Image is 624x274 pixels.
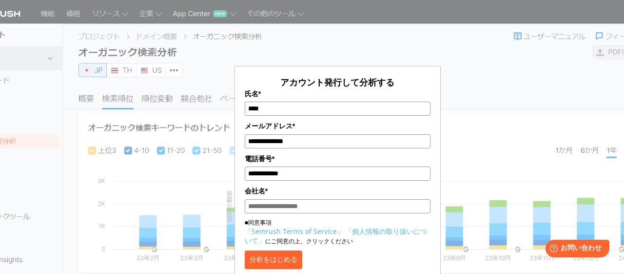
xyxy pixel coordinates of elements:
label: メールアドレス* [245,121,431,131]
a: 「Semrush Terms of Service」 [245,227,344,236]
a: 「個人情報の取り扱いについて」 [245,227,427,245]
p: ■同意事項 にご同意の上、クリックください [245,218,431,246]
iframe: Help widget launcher [537,236,613,263]
label: 電話番号* [245,153,431,164]
span: アカウント発行して分析する [280,76,394,88]
button: 分析をはじめる [245,251,302,269]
